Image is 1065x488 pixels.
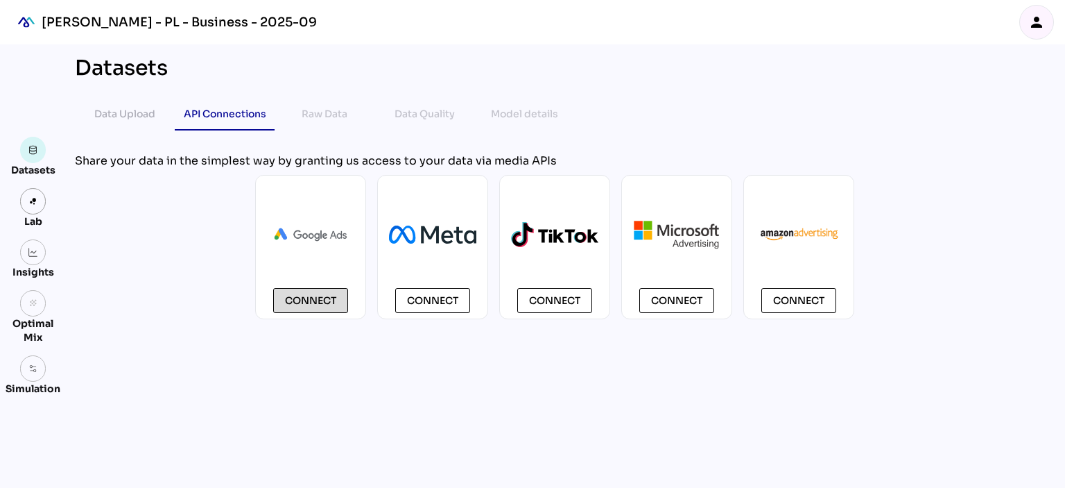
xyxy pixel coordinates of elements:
img: data.svg [28,145,38,155]
button: Connect [395,288,470,313]
div: Simulation [6,382,60,396]
img: AmazonAdvertising.webp [755,226,842,244]
div: Data Quality [395,106,455,122]
div: Optimal Mix [6,317,60,344]
img: Ads_logo_horizontal.png [267,221,354,249]
div: Datasets [11,163,55,177]
i: grain [28,298,38,308]
div: Model details [491,106,558,122]
div: Lab [18,214,49,228]
img: lab.svg [28,196,38,206]
span: Connect [651,292,702,309]
img: Meta_Platforms.svg [389,226,476,243]
button: Connect [273,288,348,313]
div: Datasets [75,56,168,81]
span: Connect [285,292,336,309]
div: mediaROI [11,7,42,37]
img: graph.svg [28,248,38,258]
i: person [1028,14,1045,31]
span: Connect [773,292,824,309]
div: Raw Data [302,106,347,122]
img: logo-tiktok-2.svg [511,222,598,248]
span: Connect [407,292,458,309]
div: Data Upload [94,106,155,122]
button: Connect [761,288,836,313]
div: [PERSON_NAME] - PL - Business - 2025-09 [42,14,317,31]
img: settings.svg [28,364,38,373]
img: microsoft.png [633,219,720,249]
div: Share your data in the simplest way by granting us access to your data via media APIs [75,153,1034,169]
div: API Connections [184,106,266,122]
div: Insights [12,265,54,279]
span: Connect [529,292,580,309]
button: Connect [639,288,714,313]
button: Connect [517,288,592,313]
